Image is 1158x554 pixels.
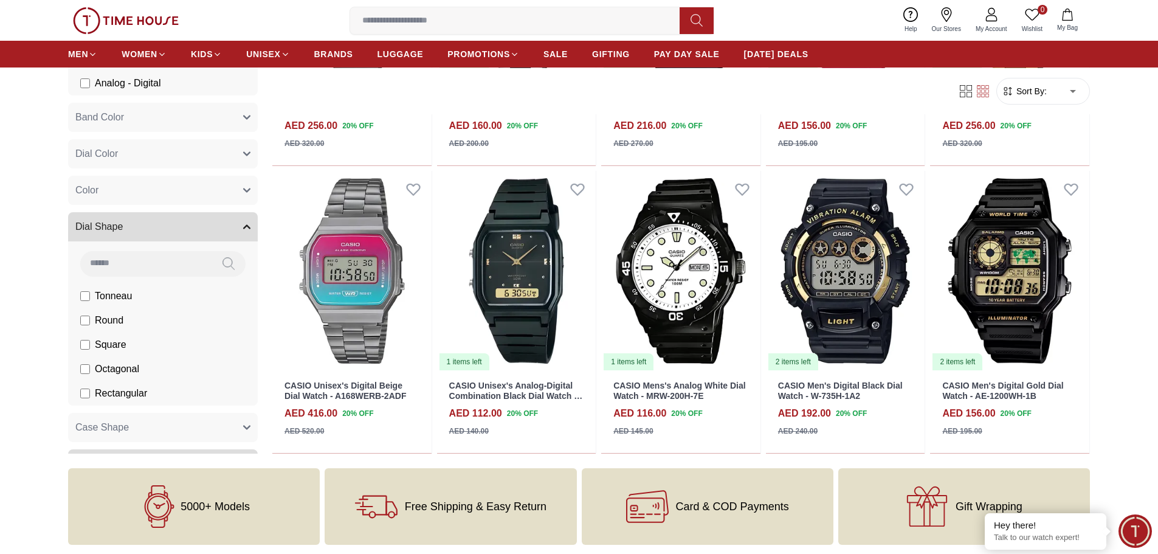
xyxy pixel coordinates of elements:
[437,171,596,372] a: CASIO Unisex's Analog-Digital Combination Black Dial Watch - AW-48HE-1A1 items left
[778,138,818,149] div: AED 195.00
[95,362,139,376] span: Octagonal
[449,381,583,411] a: CASIO Unisex's Analog-Digital Combination Black Dial Watch - AW-48HE-1A
[314,48,353,60] span: BRANDS
[437,171,596,372] img: CASIO Unisex's Analog-Digital Combination Black Dial Watch - AW-48HE-1A
[449,119,502,133] h4: AED 160.00
[68,139,258,168] button: Dial Color
[942,138,982,149] div: AED 320.00
[75,420,129,435] span: Case Shape
[613,138,653,149] div: AED 270.00
[1002,85,1047,97] button: Sort By:
[73,7,179,34] img: ...
[191,48,213,60] span: KIDS
[122,43,167,65] a: WOMEN
[971,24,1012,33] span: My Account
[956,500,1022,513] span: Gift Wrapping
[604,353,653,370] div: 1 items left
[95,289,132,303] span: Tonneau
[284,381,406,401] a: CASIO Unisex's Digital Beige Dial Watch - A168WERB-2ADF
[676,500,789,513] span: Card & COD Payments
[654,43,720,65] a: PAY DAY SALE
[942,381,1063,401] a: CASIO Men's Digital Gold Dial Watch - AE-1200WH-1B
[80,316,90,325] input: Round
[95,338,126,352] span: Square
[68,103,258,132] button: Band Color
[1015,5,1050,36] a: 0Wishlist
[439,353,489,370] div: 1 items left
[342,120,373,131] span: 20 % OFF
[1014,85,1047,97] span: Sort By:
[836,120,867,131] span: 20 % OFF
[994,533,1097,543] p: Talk to our watch expert!
[778,426,818,437] div: AED 240.00
[80,78,90,88] input: Analog - Digital
[377,48,424,60] span: LUGGAGE
[1052,23,1083,32] span: My Bag
[449,426,489,437] div: AED 140.00
[930,171,1089,372] img: CASIO Men's Digital Gold Dial Watch - AE-1200WH-1B
[314,43,353,65] a: BRANDS
[447,48,510,60] span: PROMOTIONS
[766,171,925,372] img: CASIO Men's Digital Black Dial Watch - W-735H-1A2
[68,212,258,241] button: Dial Shape
[778,406,831,421] h4: AED 192.00
[897,5,925,36] a: Help
[122,48,157,60] span: WOMEN
[95,76,161,91] span: Analog - Digital
[942,426,982,437] div: AED 195.00
[778,119,831,133] h4: AED 156.00
[1118,514,1152,548] div: Chat Widget
[342,408,373,419] span: 20 % OFF
[75,220,123,234] span: Dial Shape
[766,171,925,372] a: CASIO Men's Digital Black Dial Watch - W-735H-1A22 items left
[284,426,324,437] div: AED 520.00
[900,24,922,33] span: Help
[507,408,538,419] span: 20 % OFF
[543,48,568,60] span: SALE
[284,119,337,133] h4: AED 256.00
[768,353,818,370] div: 2 items left
[671,120,702,131] span: 20 % OFF
[405,500,546,513] span: Free Shipping & Easy Return
[95,313,123,328] span: Round
[1050,6,1085,35] button: My Bag
[601,171,760,372] img: CASIO Mens's Analog White Dial Watch - MRW-200H-7E
[927,24,966,33] span: Our Stores
[272,171,432,372] img: CASIO Unisex's Digital Beige Dial Watch - A168WERB-2ADF
[654,48,720,60] span: PAY DAY SALE
[449,406,502,421] h4: AED 112.00
[932,353,982,370] div: 2 items left
[930,171,1089,372] a: CASIO Men's Digital Gold Dial Watch - AE-1200WH-1B2 items left
[246,43,289,65] a: UNISEX
[449,138,489,149] div: AED 200.00
[592,43,630,65] a: GIFTING
[744,48,808,60] span: [DATE] DEALS
[284,406,337,421] h4: AED 416.00
[778,381,903,401] a: CASIO Men's Digital Black Dial Watch - W-735H-1A2
[1017,24,1047,33] span: Wishlist
[80,291,90,301] input: Tonneau
[836,408,867,419] span: 20 % OFF
[75,110,124,125] span: Band Color
[507,120,538,131] span: 20 % OFF
[1038,5,1047,15] span: 0
[68,43,97,65] a: MEN
[75,147,118,161] span: Dial Color
[671,408,702,419] span: 20 % OFF
[68,176,258,205] button: Color
[447,43,519,65] a: PROMOTIONS
[613,381,746,401] a: CASIO Mens's Analog White Dial Watch - MRW-200H-7E
[80,364,90,374] input: Octagonal
[95,386,147,401] span: Rectangular
[994,519,1097,531] div: Hey there!
[191,43,222,65] a: KIDS
[601,171,760,372] a: CASIO Mens's Analog White Dial Watch - MRW-200H-7E1 items left
[613,406,666,421] h4: AED 116.00
[246,48,280,60] span: UNISEX
[68,449,258,479] button: Discount
[181,500,250,513] span: 5000+ Models
[68,48,88,60] span: MEN
[80,389,90,398] input: Rectangular
[1001,120,1032,131] span: 20 % OFF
